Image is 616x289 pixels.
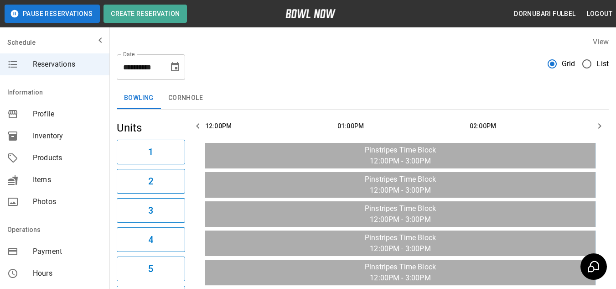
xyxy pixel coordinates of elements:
span: Photos [33,196,102,207]
button: Pause Reservations [5,5,100,23]
h6: 2 [148,174,153,189]
span: Grid [562,58,575,69]
th: 12:00PM [205,113,334,139]
button: Choose date, selected date is Sep 16, 2025 [166,58,184,76]
th: 01:00PM [337,113,466,139]
img: logo [285,9,336,18]
th: 02:00PM [470,113,598,139]
button: Cornhole [161,87,210,109]
button: 3 [117,198,185,223]
button: 5 [117,257,185,281]
span: Inventory [33,131,102,142]
h6: 3 [148,203,153,218]
h6: 5 [148,262,153,276]
button: 4 [117,227,185,252]
span: Products [33,152,102,163]
button: Bowling [117,87,161,109]
h6: 4 [148,232,153,247]
span: Items [33,174,102,185]
button: Dornubari Fulbel [510,5,579,22]
span: List [596,58,609,69]
span: Hours [33,268,102,279]
button: Logout [583,5,616,22]
span: Payment [33,246,102,257]
button: 2 [117,169,185,194]
button: 1 [117,140,185,164]
h5: Units [117,121,185,135]
span: Profile [33,109,102,120]
label: View [593,37,609,46]
button: Create Reservation [104,5,187,23]
span: Reservations [33,59,102,70]
h6: 1 [148,145,153,159]
div: inventory tabs [117,87,609,109]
